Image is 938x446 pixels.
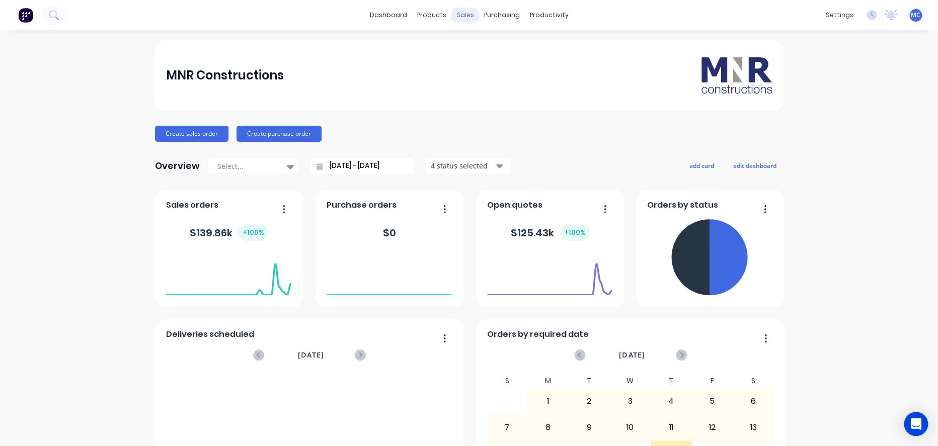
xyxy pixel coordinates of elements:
[155,126,228,142] button: Create sales order
[727,159,783,172] button: edit dashboard
[733,374,774,388] div: S
[683,159,721,172] button: add card
[560,224,590,241] div: + 100 %
[431,160,494,171] div: 4 status selected
[190,224,268,241] div: $ 139.86k
[647,199,718,211] span: Orders by status
[528,389,568,414] div: 1
[166,199,218,211] span: Sales orders
[610,415,650,440] div: 10
[487,374,528,388] div: S
[569,415,609,440] div: 9
[569,389,609,414] div: 2
[609,374,651,388] div: W
[365,8,412,23] a: dashboard
[911,11,920,20] span: MC
[487,199,542,211] span: Open quotes
[528,415,568,440] div: 8
[569,374,610,388] div: T
[479,8,525,23] div: purchasing
[18,8,33,23] img: Factory
[383,225,396,240] div: $ 0
[298,349,324,361] span: [DATE]
[237,126,322,142] button: Create purchase order
[527,374,569,388] div: M
[327,199,397,211] span: Purchase orders
[692,415,732,440] div: 12
[651,374,692,388] div: T
[619,349,645,361] span: [DATE]
[166,65,284,85] div: MNR Constructions
[487,415,527,440] div: 7
[733,389,773,414] div: 6
[239,224,268,241] div: + 100 %
[904,412,928,436] div: Open Intercom Messenger
[425,158,511,173] button: 4 status selected
[511,224,590,241] div: $ 125.43k
[821,8,858,23] div: settings
[701,57,772,94] img: MNR Constructions
[651,389,691,414] div: 4
[610,389,650,414] div: 3
[412,8,451,23] div: products
[733,415,773,440] div: 13
[692,389,732,414] div: 5
[691,374,733,388] div: F
[451,8,479,23] div: sales
[155,156,200,176] div: Overview
[525,8,574,23] div: productivity
[651,415,691,440] div: 11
